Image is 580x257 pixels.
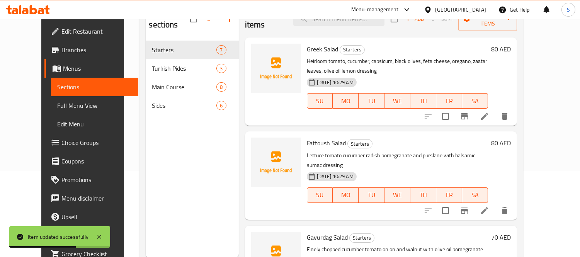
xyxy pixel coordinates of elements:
div: Menu-management [351,5,399,14]
div: Sides6 [146,96,238,115]
a: Edit menu item [480,112,489,121]
span: TU [362,95,381,107]
div: items [216,101,226,110]
button: MO [333,187,359,203]
span: Full Menu View [57,101,132,110]
button: SA [462,187,488,203]
span: MO [336,189,355,201]
span: Fattoush Salad [307,137,346,149]
span: SU [310,189,330,201]
nav: Menu sections [146,37,238,118]
button: FR [436,187,462,203]
span: SA [465,189,485,201]
span: 3 [217,65,226,72]
h6: 80 AED [491,44,511,54]
span: 8 [217,83,226,91]
span: Select to update [437,203,454,219]
div: Starters [340,45,365,54]
button: delete [495,107,514,126]
span: TH [413,189,433,201]
button: WE [384,187,410,203]
span: Starters [152,45,216,54]
button: delete [495,201,514,220]
img: Fattoush Salad [251,138,301,187]
a: Sections [51,78,138,96]
div: Starters [349,233,374,243]
span: MO [336,95,355,107]
span: Upsell [61,212,132,221]
div: Turkish Pides3 [146,59,238,78]
span: [DATE] 10:29 AM [314,79,357,86]
span: Sections [57,82,132,92]
h6: 70 AED [491,232,511,243]
span: TH [413,95,433,107]
button: Branch-specific-item [455,107,474,126]
span: Main Course [152,82,216,92]
span: Menus [63,64,132,73]
div: Starters [347,139,372,148]
span: TU [362,189,381,201]
div: items [216,45,226,54]
span: WE [388,189,407,201]
span: Starters [340,45,364,54]
p: Heirloom tomato, cucumber, capsicum, black olives, feta cheese, oregano, zaatar leaves, olive oil... [307,56,488,76]
div: [GEOGRAPHIC_DATA] [435,5,486,14]
a: Promotions [44,170,138,189]
span: WE [388,95,407,107]
h6: 80 AED [491,138,511,148]
span: FR [439,95,459,107]
span: Greek Salad [307,43,338,55]
button: SU [307,187,333,203]
span: Edit Menu [57,119,132,129]
div: items [216,82,226,92]
button: MO [333,93,359,109]
h2: Menu sections [149,7,190,31]
span: S [567,5,570,14]
button: TH [410,187,436,203]
span: Edit Restaurant [61,27,132,36]
a: Upsell [44,208,138,226]
span: Turkish Pides [152,64,216,73]
a: Branches [44,41,138,59]
div: Main Course8 [146,78,238,96]
span: Menu disclaimer [61,194,132,203]
div: items [216,64,226,73]
span: [DATE] 10:29 AM [314,173,357,180]
span: Gavurdag Salad [307,231,348,243]
span: Starters [348,140,372,148]
button: TH [410,93,436,109]
button: SA [462,93,488,109]
span: Starters [350,233,374,242]
span: SU [310,95,330,107]
span: 7 [217,46,226,54]
span: FR [439,189,459,201]
span: SA [465,95,485,107]
a: Menu disclaimer [44,189,138,208]
div: Item updated successfully [28,233,88,241]
span: Branches [61,45,132,54]
a: Menus [44,59,138,78]
div: Starters7 [146,41,238,59]
a: Full Menu View [51,96,138,115]
span: Promotions [61,175,132,184]
button: TU [359,93,384,109]
button: FR [436,93,462,109]
span: Select to update [437,108,454,124]
button: TU [359,187,384,203]
a: Coupons [44,152,138,170]
button: Branch-specific-item [455,201,474,220]
button: SU [307,93,333,109]
span: Choice Groups [61,138,132,147]
p: Lettuce tomato cucumber radish pomegranate and purslane with balsamic sumac dressing [307,151,488,170]
button: WE [384,93,410,109]
a: Edit Restaurant [44,22,138,41]
h2: Menu items [245,7,284,31]
a: Edit Menu [51,115,138,133]
a: Choice Groups [44,133,138,152]
span: Sides [152,101,216,110]
span: Coupons [61,157,132,166]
